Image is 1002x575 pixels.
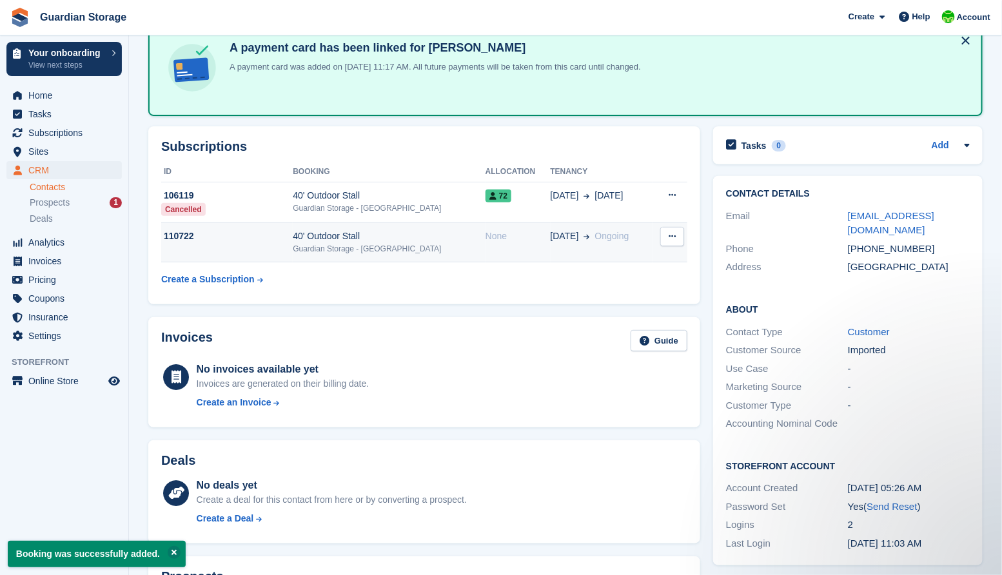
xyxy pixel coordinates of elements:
span: [DATE] [551,229,579,243]
a: menu [6,289,122,307]
div: Address [726,260,848,275]
a: Guide [631,330,687,351]
a: Your onboarding View next steps [6,42,122,76]
span: Create [849,10,874,23]
a: menu [6,252,122,270]
a: Create an Invoice [197,396,369,409]
img: Andrew Kinakin [942,10,955,23]
div: Password Set [726,500,848,514]
a: Guardian Storage [35,6,132,28]
a: Customer [848,326,890,337]
div: Create an Invoice [197,396,271,409]
div: [DATE] 05:26 AM [848,481,970,496]
div: Customer Source [726,343,848,358]
span: Subscriptions [28,124,106,142]
th: Tenancy [551,162,653,182]
a: menu [6,105,122,123]
h2: Storefront Account [726,459,970,472]
div: Guardian Storage - [GEOGRAPHIC_DATA] [293,202,485,214]
div: No deals yet [197,478,467,493]
span: Online Store [28,372,106,390]
div: Create a deal for this contact from here or by converting a prospect. [197,493,467,507]
div: Imported [848,343,970,358]
p: A payment card was added on [DATE] 11:17 AM. All future payments will be taken from this card unt... [224,61,641,73]
h2: Tasks [742,140,767,151]
p: View next steps [28,59,105,71]
div: Contact Type [726,325,848,340]
a: menu [6,142,122,161]
a: Preview store [106,373,122,389]
a: [EMAIL_ADDRESS][DOMAIN_NAME] [848,210,934,236]
img: stora-icon-8386f47178a22dfd0bd8f6a31ec36ba5ce8667c1dd55bd0f319d3a0aa187defe.svg [10,8,30,27]
span: [DATE] [595,189,624,202]
div: [GEOGRAPHIC_DATA] [848,260,970,275]
div: Phone [726,242,848,257]
span: Settings [28,327,106,345]
div: Email [726,209,848,238]
span: Tasks [28,105,106,123]
h2: Invoices [161,330,213,351]
div: 106119 [161,189,293,202]
a: menu [6,161,122,179]
a: menu [6,124,122,142]
div: 110722 [161,229,293,243]
div: None [486,229,551,243]
div: Create a Subscription [161,273,255,286]
th: Allocation [486,162,551,182]
span: ( ) [863,501,920,512]
div: - [848,380,970,395]
span: CRM [28,161,106,179]
a: Send Reset [867,501,917,512]
span: Insurance [28,308,106,326]
h4: A payment card has been linked for [PERSON_NAME] [224,41,641,55]
span: Invoices [28,252,106,270]
div: Use Case [726,362,848,376]
span: Home [28,86,106,104]
span: [DATE] [551,189,579,202]
div: 40' Outdoor Stall [293,229,485,243]
th: Booking [293,162,485,182]
div: Cancelled [161,203,206,216]
span: Deals [30,213,53,225]
span: Analytics [28,233,106,251]
a: Create a Subscription [161,268,263,291]
a: menu [6,86,122,104]
h2: Deals [161,453,195,468]
p: Your onboarding [28,48,105,57]
div: [PHONE_NUMBER] [848,242,970,257]
div: - [848,398,970,413]
div: Customer Type [726,398,848,413]
th: ID [161,162,293,182]
div: Last Login [726,536,848,551]
span: Coupons [28,289,106,307]
a: menu [6,271,122,289]
span: Pricing [28,271,106,289]
h2: Subscriptions [161,139,687,154]
h2: About [726,302,970,315]
div: 0 [772,140,787,151]
div: Accounting Nominal Code [726,416,848,431]
a: Create a Deal [197,512,467,525]
div: 2 [848,518,970,532]
a: menu [6,233,122,251]
span: Sites [28,142,106,161]
span: Prospects [30,197,70,209]
div: Invoices are generated on their billing date. [197,377,369,391]
div: Yes [848,500,970,514]
div: Create a Deal [197,512,254,525]
div: 1 [110,197,122,208]
span: Help [912,10,930,23]
span: Ongoing [595,231,629,241]
a: menu [6,308,122,326]
a: menu [6,327,122,345]
img: card-linked-ebf98d0992dc2aeb22e95c0e3c79077019eb2392cfd83c6a337811c24bc77127.svg [165,41,219,95]
a: Add [932,139,949,153]
div: - [848,362,970,376]
a: Prospects 1 [30,196,122,210]
div: No invoices available yet [197,362,369,377]
time: 2025-09-25 16:03:08 UTC [848,538,922,549]
span: Account [957,11,990,24]
div: Logins [726,518,848,532]
div: Marketing Source [726,380,848,395]
a: menu [6,372,122,390]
